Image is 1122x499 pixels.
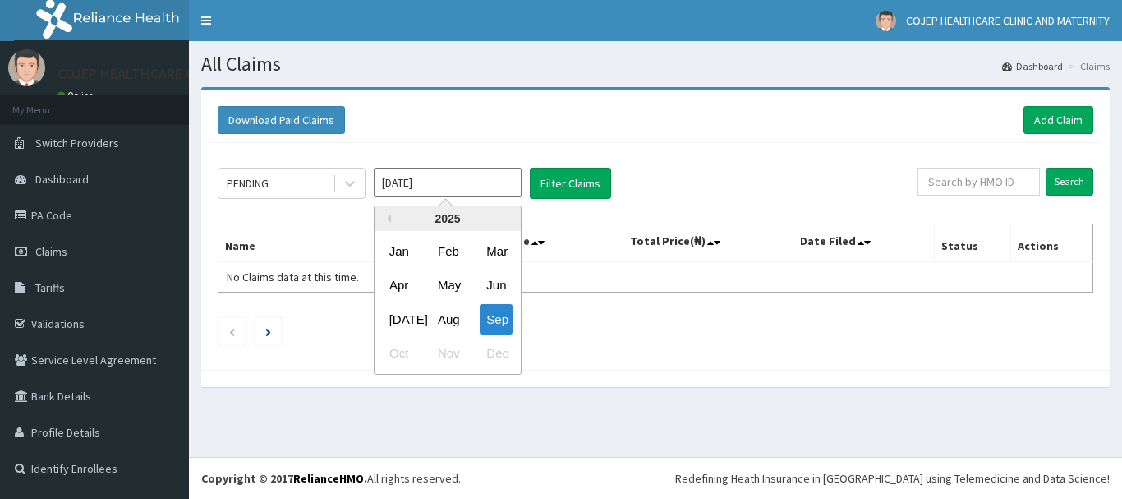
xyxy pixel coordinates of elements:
footer: All rights reserved. [189,457,1122,499]
span: Switch Providers [35,136,119,150]
th: Date Filed [793,224,935,262]
th: Total Price(₦) [623,224,793,262]
div: Choose June 2025 [480,270,513,301]
p: COJEP HEALTHCARE CLINIC AND MATERNITY [57,67,333,81]
div: Choose April 2025 [383,270,416,301]
div: Choose September 2025 [480,304,513,335]
span: COJEP HEALTHCARE CLINIC AND MATERNITY [906,13,1110,28]
div: 2025 [375,206,521,231]
span: No Claims data at this time. [227,270,359,284]
span: Claims [35,244,67,259]
a: Add Claim [1023,106,1093,134]
a: Previous page [228,324,236,339]
input: Select Month and Year [374,168,522,197]
a: RelianceHMO [293,471,364,486]
th: Actions [1010,224,1092,262]
h1: All Claims [201,53,1110,75]
strong: Copyright © 2017 . [201,471,367,486]
button: Filter Claims [530,168,611,199]
input: Search by HMO ID [917,168,1040,196]
img: User Image [876,11,896,31]
div: Choose February 2025 [431,236,464,266]
th: Status [935,224,1011,262]
div: Choose August 2025 [431,304,464,335]
a: Dashboard [1002,59,1063,73]
div: Choose July 2025 [383,304,416,335]
span: Tariffs [35,280,65,295]
div: Choose May 2025 [431,270,464,301]
a: Next page [265,324,271,339]
img: User Image [8,49,45,86]
span: Dashboard [35,172,89,187]
div: month 2025-09 [375,234,521,371]
li: Claims [1065,59,1110,73]
div: Choose March 2025 [480,236,513,266]
button: Previous Year [383,215,391,223]
input: Search [1046,168,1093,196]
div: Choose January 2025 [383,236,416,266]
div: Redefining Heath Insurance in [GEOGRAPHIC_DATA] using Telemedicine and Data Science! [675,470,1110,487]
th: Name [218,224,439,262]
a: Online [57,90,97,101]
button: Download Paid Claims [218,106,345,134]
div: PENDING [227,175,269,192]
